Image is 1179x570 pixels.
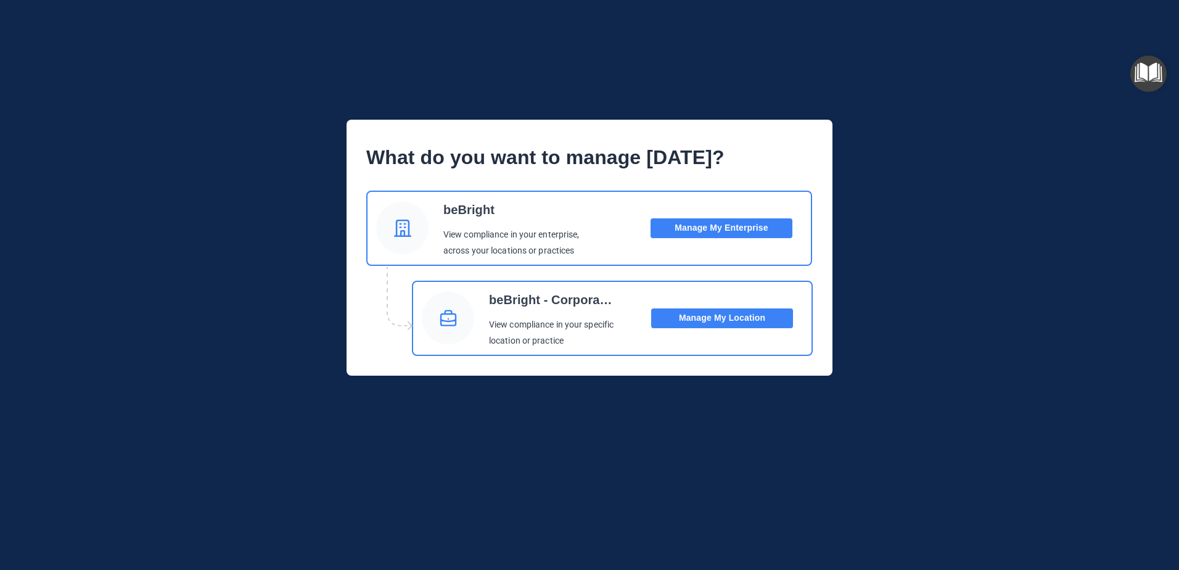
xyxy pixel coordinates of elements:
[443,227,580,243] p: View compliance in your enterprise,
[443,243,580,259] p: across your locations or practices
[651,218,792,238] button: Manage My Enterprise
[1130,56,1167,92] button: Open Resource Center
[966,482,1164,532] iframe: Drift Widget Chat Controller
[651,308,793,328] button: Manage My Location
[489,333,615,349] p: location or practice
[489,317,615,333] p: View compliance in your specific
[443,197,570,222] p: beBright
[489,287,615,312] p: beBright - Corporate Portal
[366,139,813,176] p: What do you want to manage [DATE]?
